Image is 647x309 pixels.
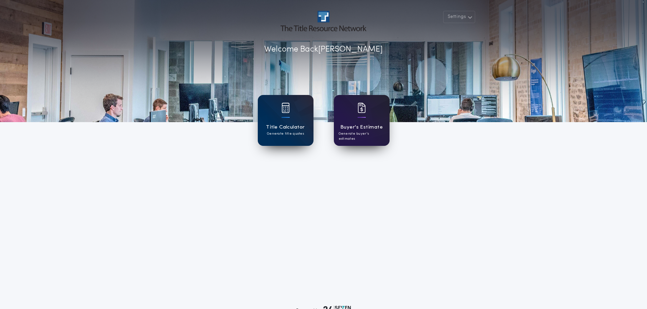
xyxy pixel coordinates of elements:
p: Generate buyer's estimates [339,131,385,141]
img: card icon [282,103,290,113]
p: Welcome Back [PERSON_NAME] [264,43,383,56]
img: account-logo [281,11,366,31]
a: card iconBuyer's EstimateGenerate buyer's estimates [334,95,390,146]
h1: Buyer's Estimate [340,123,383,131]
p: Generate title quotes [267,131,304,136]
h1: Title Calculator [266,123,305,131]
a: card iconTitle CalculatorGenerate title quotes [258,95,313,146]
button: Settings [443,11,475,23]
img: card icon [358,103,366,113]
